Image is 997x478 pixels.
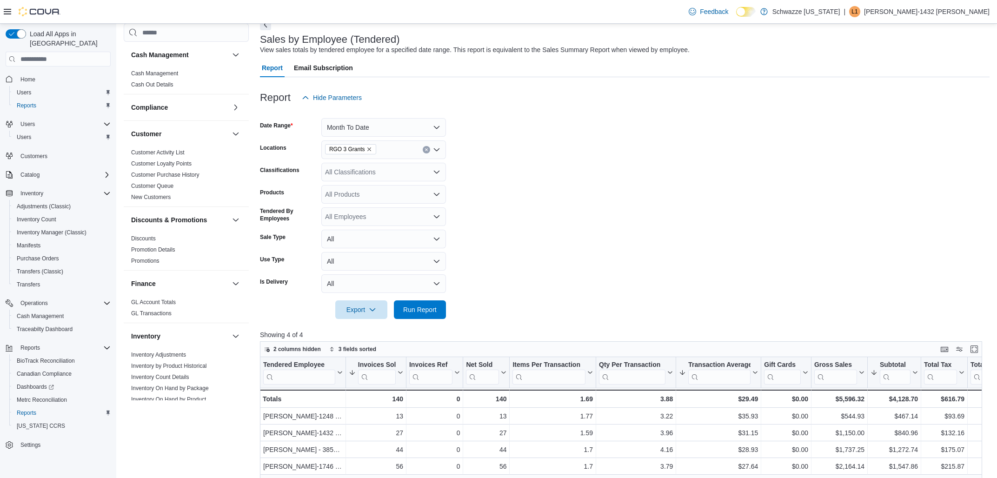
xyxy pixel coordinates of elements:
[17,409,36,417] span: Reports
[263,461,343,472] div: [PERSON_NAME]-1746 [PERSON_NAME]
[700,7,728,16] span: Feedback
[131,310,172,317] span: GL Transactions
[939,344,950,355] button: Keyboard shortcuts
[924,393,964,405] div: $616.79
[131,396,206,403] span: Inventory On Hand by Product
[924,361,964,385] button: Total Tax
[433,168,440,176] button: Open list of options
[13,311,67,322] a: Cash Management
[924,361,957,370] div: Total Tax
[358,361,396,385] div: Invoices Sold
[814,361,864,385] button: Gross Sales
[294,59,353,77] span: Email Subscription
[880,361,911,370] div: Subtotal
[321,252,446,271] button: All
[17,73,111,85] span: Home
[13,100,40,111] a: Reports
[131,129,161,139] h3: Customer
[17,342,44,353] button: Reports
[599,393,673,405] div: 3.88
[433,191,440,198] button: Open list of options
[124,68,249,94] div: Cash Management
[844,6,845,17] p: |
[262,59,283,77] span: Report
[349,393,403,405] div: 140
[17,325,73,333] span: Traceabilty Dashboard
[9,252,114,265] button: Purchase Orders
[17,150,111,162] span: Customers
[349,361,403,385] button: Invoices Sold
[13,394,111,405] span: Metrc Reconciliation
[131,50,189,60] h3: Cash Management
[20,171,40,179] span: Catalog
[13,240,111,251] span: Manifests
[13,355,79,366] a: BioTrack Reconciliation
[814,445,864,456] div: $1,737.25
[17,439,44,451] a: Settings
[13,381,58,392] a: Dashboards
[339,345,376,353] span: 3 fields sorted
[273,345,321,353] span: 2 columns hidden
[17,229,86,236] span: Inventory Manager (Classic)
[17,188,47,199] button: Inventory
[512,361,593,385] button: Items Per Transaction
[9,131,114,144] button: Users
[13,266,111,277] span: Transfers (Classic)
[131,70,178,77] span: Cash Management
[17,383,54,391] span: Dashboards
[599,461,673,472] div: 3.79
[13,100,111,111] span: Reports
[409,428,460,439] div: 0
[131,103,168,112] h3: Compliance
[13,214,60,225] a: Inventory Count
[260,144,286,152] label: Locations
[131,362,207,370] span: Inventory by Product Historical
[321,118,446,137] button: Month To Date
[230,102,241,113] button: Compliance
[13,214,111,225] span: Inventory Count
[2,297,114,310] button: Operations
[433,146,440,153] button: Open list of options
[17,169,111,180] span: Catalog
[9,310,114,323] button: Cash Management
[17,298,52,309] button: Operations
[764,445,808,456] div: $0.00
[599,361,665,385] div: Qty Per Transaction
[871,445,918,456] div: $1,272.74
[131,299,176,306] span: GL Account Totals
[341,300,382,319] span: Export
[466,361,499,385] div: Net Sold
[131,215,207,225] h3: Discounts & Promotions
[20,299,48,307] span: Operations
[313,93,362,102] span: Hide Parameters
[13,381,111,392] span: Dashboards
[260,207,318,222] label: Tendered By Employees
[17,89,31,96] span: Users
[679,461,758,472] div: $27.64
[17,298,111,309] span: Operations
[13,324,111,335] span: Traceabilty Dashboard
[13,394,71,405] a: Metrc Reconciliation
[20,76,35,83] span: Home
[409,361,453,385] div: Invoices Ref
[124,233,249,270] div: Discounts & Promotions
[679,411,758,422] div: $35.93
[924,411,964,422] div: $93.69
[599,361,673,385] button: Qty Per Transaction
[349,461,403,472] div: 56
[2,72,114,86] button: Home
[131,171,199,179] span: Customer Purchase History
[512,445,593,456] div: 1.7
[864,6,990,17] p: [PERSON_NAME]-1432 [PERSON_NAME]
[17,312,64,320] span: Cash Management
[17,281,40,288] span: Transfers
[260,122,293,129] label: Date Range
[131,183,173,189] a: Customer Queue
[230,214,241,226] button: Discounts & Promotions
[9,278,114,291] button: Transfers
[13,266,67,277] a: Transfers (Classic)
[764,361,801,385] div: Gift Card Sales
[13,201,74,212] a: Adjustments (Classic)
[17,268,63,275] span: Transfers (Classic)
[9,419,114,432] button: [US_STATE] CCRS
